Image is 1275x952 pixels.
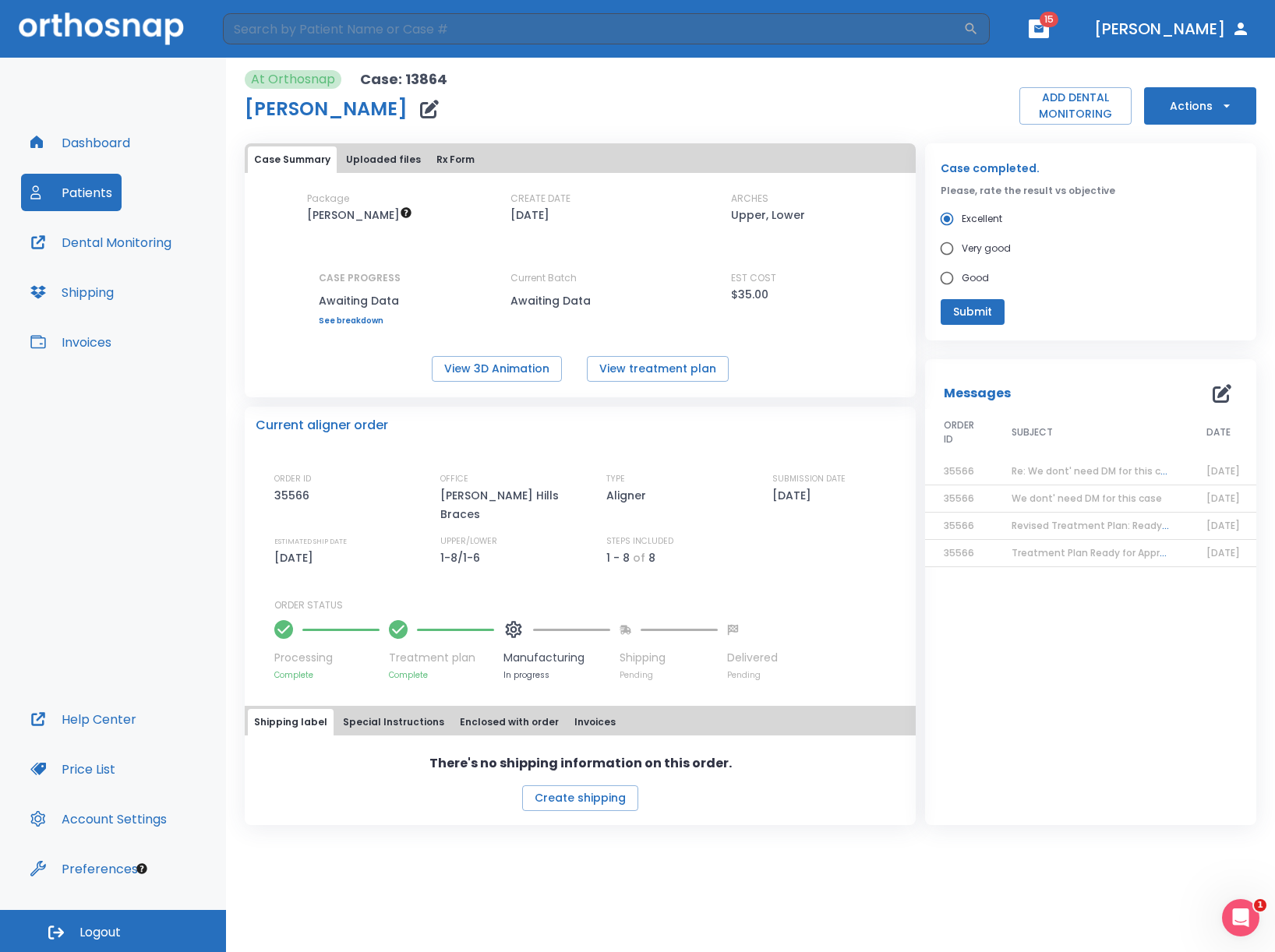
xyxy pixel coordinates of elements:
[633,548,645,567] p: of
[1012,519,1222,532] span: Revised Treatment Plan: Ready for Approval
[21,700,146,738] button: Help Center
[21,224,181,261] button: Dental Monitoring
[248,146,913,173] div: tabs
[522,785,638,811] button: Create shipping
[21,850,147,887] button: Preferences
[731,285,768,304] p: $35.00
[772,486,817,505] p: [DATE]
[440,548,486,567] p: 1-8/1-6
[21,273,123,311] button: Shipping
[21,174,122,211] button: Patients
[727,669,778,681] p: Pending
[568,709,622,735] button: Invoices
[256,416,388,435] p: Current aligner order
[1206,425,1231,439] span: DATE
[21,750,125,788] button: Price List
[510,271,651,285] p: Current Batch
[606,472,625,486] p: TYPE
[1040,12,1058,27] span: 15
[962,210,1002,228] span: Excellent
[606,534,673,548] p: STEPS INCLUDED
[389,650,494,666] p: Treatment plan
[620,650,718,666] p: Shipping
[503,669,610,681] p: In progress
[944,418,974,446] span: ORDER ID
[389,669,494,681] p: Complete
[79,924,121,941] span: Logout
[606,548,630,567] p: 1 - 8
[1206,546,1240,559] span: [DATE]
[772,472,846,486] p: SUBMISSION DATE
[319,271,401,285] p: CASE PROGRESS
[274,486,315,505] p: 35566
[432,356,562,382] button: View 3D Animation
[620,669,718,681] p: Pending
[21,323,121,361] button: Invoices
[944,546,974,559] span: 35566
[337,709,450,735] button: Special Instructions
[248,709,913,735] div: tabs
[944,464,974,478] span: 35566
[248,709,334,735] button: Shipping label
[587,356,729,382] button: View treatment plan
[1206,464,1240,478] span: [DATE]
[731,192,768,206] p: ARCHES
[648,548,655,567] p: 8
[274,534,347,548] p: ESTIMATED SHIP DATE
[941,184,1241,198] p: Please, rate the result vs objective
[319,316,401,326] a: See breakdown
[1012,546,1183,559] span: Treatment Plan Ready for Approval!
[274,598,905,612] p: ORDER STATUS
[440,486,573,524] p: [PERSON_NAME] Hills Braces
[941,159,1241,178] p: Case completed.
[21,800,176,837] button: Account Settings
[248,146,337,173] button: Case Summary
[1012,492,1162,505] span: We dont' need DM for this case
[510,291,651,310] p: Awaiting Data
[1206,492,1240,505] span: [DATE]
[340,146,427,173] button: Uploaded files
[430,146,481,173] button: Rx Form
[307,192,349,206] p: Package
[962,239,1011,258] span: Very good
[245,100,408,118] h1: [PERSON_NAME]
[307,207,412,223] span: $35 per aligner
[360,70,447,89] p: Case: 13864
[731,206,805,224] p: Upper, Lower
[731,271,776,285] p: EST COST
[274,669,380,681] p: Complete
[274,472,311,486] p: ORDER ID
[503,650,610,666] p: Manufacturing
[1144,87,1256,125] button: Actions
[944,519,974,532] span: 35566
[944,384,1011,403] p: Messages
[21,124,140,161] button: Dashboard
[510,192,570,206] p: CREATE DATE
[727,650,778,666] p: Delivered
[319,291,401,310] p: Awaiting Data
[1222,899,1259,936] iframe: Intercom live chat
[962,269,989,287] span: Good
[1019,87,1132,125] button: ADD DENTAL MONITORING
[1012,425,1053,439] span: SUBJECT
[1088,15,1256,43] button: [PERSON_NAME]
[1254,899,1266,911] span: 1
[1206,519,1240,532] span: [DATE]
[440,534,497,548] p: UPPER/LOWER
[274,650,380,666] p: Processing
[135,862,149,876] div: Tooltip anchor
[223,13,963,44] input: Search by Patient Name or Case #
[19,12,184,44] img: Orthosnap
[440,472,468,486] p: OFFICE
[251,70,335,89] p: At Orthosnap
[606,486,652,505] p: Aligner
